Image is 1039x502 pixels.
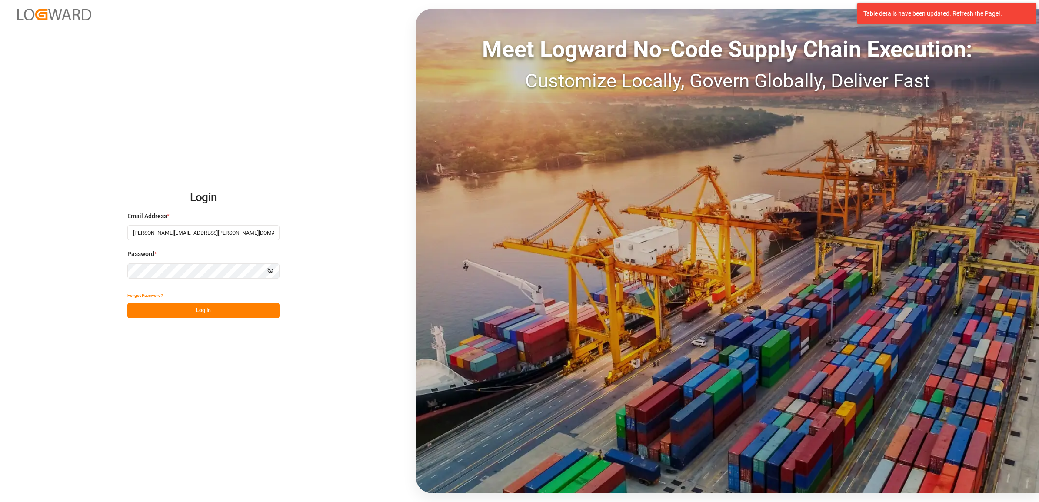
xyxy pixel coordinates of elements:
[127,303,280,318] button: Log In
[127,249,154,259] span: Password
[127,212,167,221] span: Email Address
[127,184,280,212] h2: Login
[127,225,280,240] input: Enter your email
[17,9,91,20] img: Logward_new_orange.png
[416,66,1039,95] div: Customize Locally, Govern Globally, Deliver Fast
[863,9,1023,18] div: Table details have been updated. Refresh the Page!.
[416,33,1039,66] div: Meet Logward No-Code Supply Chain Execution:
[127,288,163,303] button: Forgot Password?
